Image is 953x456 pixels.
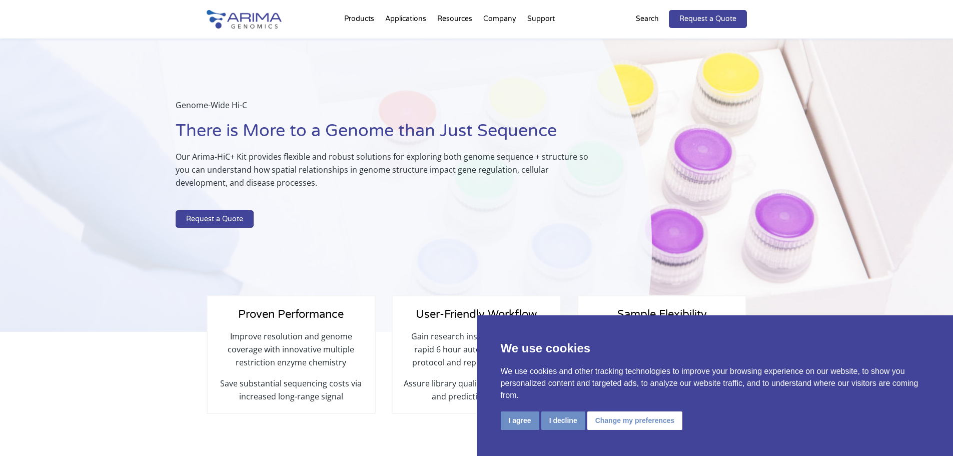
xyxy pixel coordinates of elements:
p: Search [636,13,659,26]
span: User-Friendly Workflow [416,308,537,321]
button: I decline [541,411,585,430]
a: Request a Quote [176,210,254,228]
h1: There is More to a Genome than Just Sequence [176,120,602,150]
p: We use cookies and other tracking technologies to improve your browsing experience on our website... [501,365,929,401]
p: Save substantial sequencing costs via increased long-range signal [218,377,365,403]
a: Request a Quote [669,10,747,28]
p: Our Arima-HiC+ Kit provides flexible and robust solutions for exploring both genome sequence + st... [176,150,602,197]
p: Improve resolution and genome coverage with innovative multiple restriction enzyme chemistry [218,330,365,377]
span: Proven Performance [238,308,344,321]
button: Change my preferences [587,411,683,430]
p: Genome-Wide Hi-C [176,99,602,120]
p: Assure library quality with quantitative and predictive QC steps [403,377,550,403]
p: We use cookies [501,339,929,357]
p: Gain research insights quickly with rapid 6 hour automation-friendly protocol and reproducible re... [403,330,550,377]
img: Arima-Genomics-logo [207,10,282,29]
span: Sample Flexibility [617,308,707,321]
button: I agree [501,411,539,430]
